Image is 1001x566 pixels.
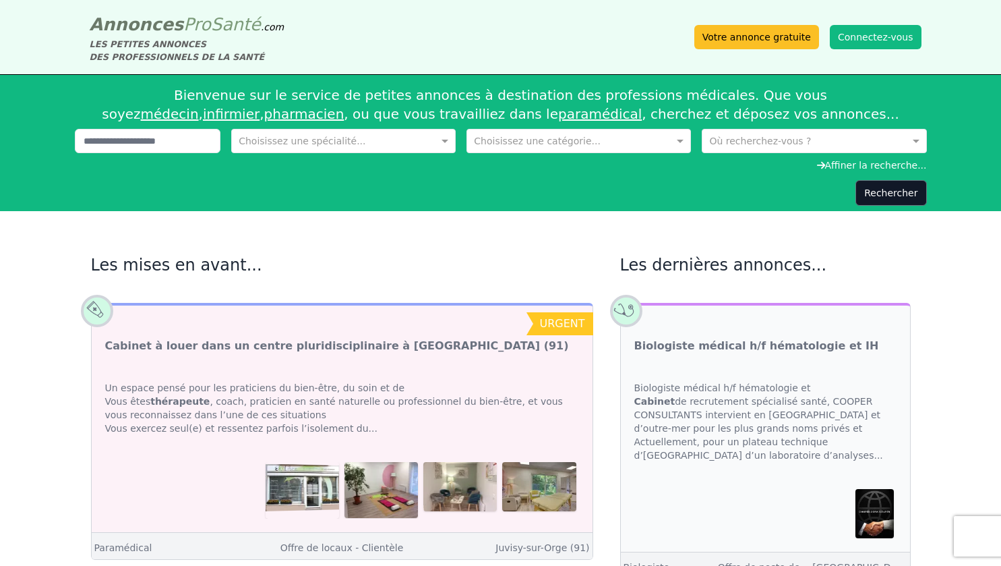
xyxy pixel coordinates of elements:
[264,106,344,122] a: pharmacien
[558,106,642,122] a: paramédical
[266,462,339,518] img: Cabinet à louer dans un centre pluridisciplinaire à Juvisy-sur-Orge (91)
[211,14,261,34] span: Santé
[539,317,584,330] span: urgent
[150,396,210,407] strong: thérapeute
[620,254,911,276] h2: Les dernières annonces...
[423,462,497,511] img: Cabinet à louer dans un centre pluridisciplinaire à Juvisy-sur-Orge (91)
[495,542,589,553] a: Juvisy-sur-Orge (91)
[261,22,284,32] span: .com
[634,396,675,407] strong: Cabinet
[855,180,926,206] button: Rechercher
[621,368,910,476] div: Biologiste médical h/f hématologie et de recrutement spécialisé santé, COOPER CONSULTANTS intervi...
[183,14,211,34] span: Pro
[502,462,576,511] img: Cabinet à louer dans un centre pluridisciplinaire à Juvisy-sur-Orge (91)
[634,338,879,354] a: Biologiste médical h/f hématologie et IH
[92,368,593,449] div: Un espace pensé pour les praticiens du bien-être, du soin et de Vous êtes , coach, praticien en s...
[344,462,418,517] img: Cabinet à louer dans un centre pluridisciplinaire à Juvisy-sur-Orge (91)
[203,106,260,122] a: infirmier
[280,542,404,553] a: Offre de locaux - Clientèle
[105,338,569,354] a: Cabinet à louer dans un centre pluridisciplinaire à [GEOGRAPHIC_DATA] (91)
[90,14,284,34] a: AnnoncesProSanté.com
[75,80,927,129] div: Bienvenue sur le service de petites annonces à destination des professions médicales. Que vous so...
[694,25,819,49] a: Votre annonce gratuite
[141,106,199,122] a: médecin
[75,159,927,172] div: Affiner la recherche...
[91,254,593,276] h2: Les mises en avant...
[855,489,894,538] img: Biologiste médical h/f hématologie et IH
[90,38,284,63] div: LES PETITES ANNONCES DES PROFESSIONNELS DE LA SANTÉ
[830,25,921,49] button: Connectez-vous
[90,14,184,34] span: Annonces
[94,542,152,553] a: Paramédical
